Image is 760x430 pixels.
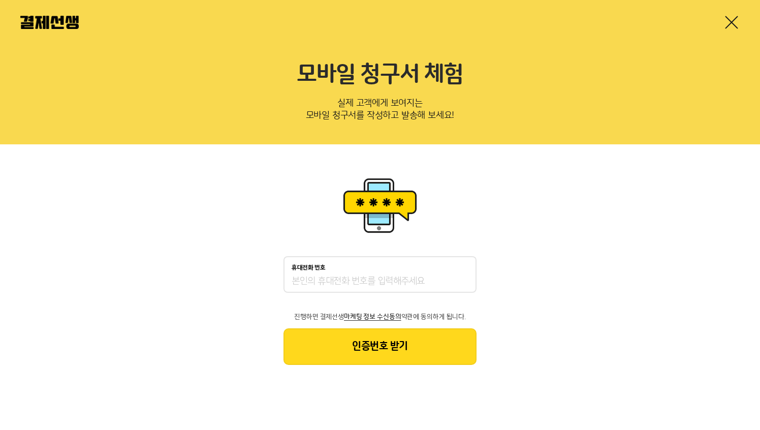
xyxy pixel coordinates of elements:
[344,313,401,320] span: 마케팅 정보 수신동의
[283,313,477,320] p: 진행하면 결제선생 약관에 동의하게 됩니다.
[20,16,79,29] img: 결제선생
[283,328,477,365] button: 인증번호 받기
[20,61,740,88] h2: 모바일 청구서 체험
[292,275,468,288] input: 휴대전화 번호
[292,264,326,271] p: 휴대전화 번호
[20,95,740,128] p: 실제 고객에게 보여지는 모바일 청구서를 작성하고 발송해 보세요!
[339,175,421,236] img: 휴대폰인증 이미지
